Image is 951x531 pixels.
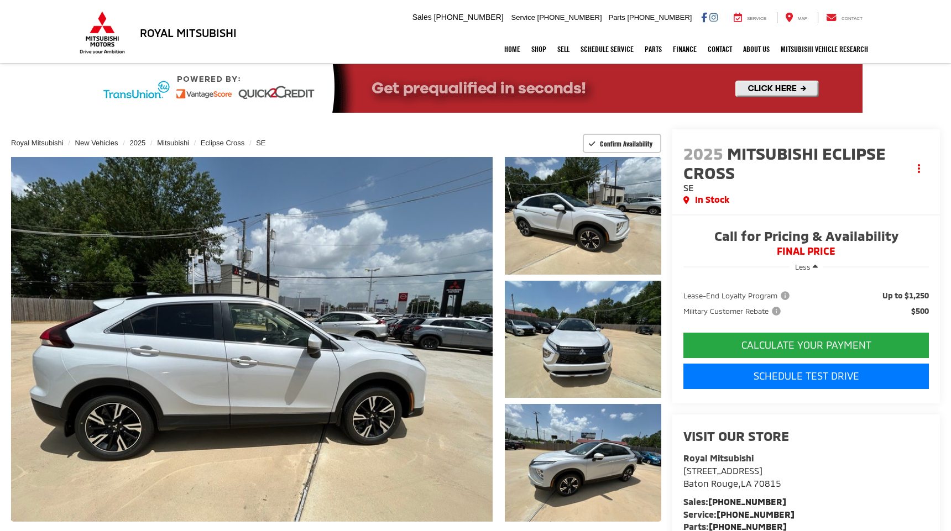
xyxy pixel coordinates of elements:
[600,139,652,148] span: Confirm Availability
[503,403,663,523] img: 2025 Mitsubishi Eclipse Cross SE
[795,262,811,271] span: Less
[505,157,661,275] a: Expand Photo 1
[683,496,786,507] strong: Sales:
[639,35,667,63] a: Parts: Opens in a new tab
[777,12,816,23] a: Map
[201,139,244,147] a: Eclipse Cross
[882,290,929,301] span: Up to $1,250
[683,143,723,163] span: 2025
[683,453,754,463] strong: Royal Mitsubishi
[412,13,432,22] span: Sales
[75,139,118,147] a: New Vehicles
[627,13,692,22] span: [PHONE_NUMBER]
[505,281,661,398] a: Expand Photo 2
[683,143,886,182] span: Mitsubishi Eclipse Cross
[683,465,762,476] span: [STREET_ADDRESS]
[695,193,729,206] span: In Stock
[683,246,929,257] span: FINAL PRICE
[818,12,871,23] a: Contact
[683,465,781,488] a: [STREET_ADDRESS] Baton Rouge,LA 70815
[683,478,781,488] span: ,
[608,13,625,22] span: Parts
[683,306,783,317] span: Military Customer Rebate
[754,478,781,488] span: 70815
[683,306,785,317] button: Military Customer Rebate
[741,478,751,488] span: LA
[503,279,663,399] img: 2025 Mitsubishi Eclipse Cross SE
[683,364,929,389] a: Schedule Test Drive
[503,156,663,276] img: 2025 Mitsubishi Eclipse Cross SE
[747,16,766,21] span: Service
[683,429,929,443] h2: Visit our Store
[683,229,929,246] span: Call for Pricing & Availability
[575,35,639,63] a: Schedule Service: Opens in a new tab
[683,290,793,301] button: Lease-End Loyalty Program
[683,509,795,519] strong: Service:
[775,35,874,63] a: Mitsubishi Vehicle Research
[683,333,929,358] button: CALCULATE YOUR PAYMENT
[798,16,807,21] span: Map
[6,155,497,523] img: 2025 Mitsubishi Eclipse Cross SE
[918,164,920,173] span: dropdown dots
[910,159,929,178] button: Actions
[717,509,795,519] a: [PHONE_NUMBER]
[667,35,702,63] a: Finance
[911,306,929,317] span: $500
[129,139,145,147] a: 2025
[88,64,863,113] img: Quick2Credit
[157,139,189,147] a: Mitsubishi
[709,13,718,22] a: Instagram: Click to visit our Instagram page
[725,12,775,23] a: Service
[683,290,792,301] span: Lease-End Loyalty Program
[583,134,662,153] button: Confirm Availability
[552,35,575,63] a: Sell
[738,35,775,63] a: About Us
[140,27,237,39] h3: Royal Mitsubishi
[702,35,738,63] a: Contact
[790,257,823,277] button: Less
[537,13,602,22] span: [PHONE_NUMBER]
[256,139,265,147] a: SE
[11,157,493,522] a: Expand Photo 0
[511,13,535,22] span: Service
[499,35,526,63] a: Home
[11,139,64,147] a: Royal Mitsubishi
[701,13,707,22] a: Facebook: Click to visit our Facebook page
[683,478,738,488] span: Baton Rouge
[842,16,863,21] span: Contact
[77,11,127,54] img: Mitsubishi
[683,182,694,193] span: SE
[505,404,661,522] a: Expand Photo 3
[526,35,552,63] a: Shop
[708,496,786,507] a: [PHONE_NUMBER]
[434,13,504,22] span: [PHONE_NUMBER]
